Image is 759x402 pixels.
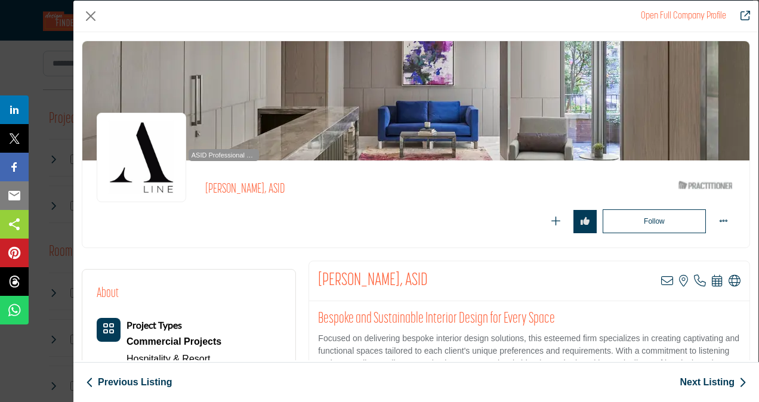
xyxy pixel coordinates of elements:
button: Category Icon [97,318,121,342]
a: Commercial Projects [126,333,221,351]
a: Redirect to amanda-thompson [732,9,750,23]
a: Previous Listing [86,375,172,389]
button: Redirect to login page [544,210,567,233]
button: More Options [712,210,735,233]
img: ASID Qualified Practitioners [678,178,732,193]
img: amanda-thompson logo [97,113,186,202]
span: ASID Professional Practitioner [191,150,257,160]
a: Redirect to amanda-thompson [641,11,726,21]
button: Redirect to login [603,209,706,233]
button: Close [82,7,100,25]
b: Project Types [126,319,182,330]
a: Hospitality & Resort [126,354,211,364]
h2: About [97,284,119,304]
h2: Bespoke and Sustainable Interior Design for Every Space [318,310,741,328]
a: Project Types [126,320,182,330]
h2: Amanda Thompson, ASID [318,270,428,292]
div: Involve the design, construction, or renovation of spaces used for business purposes such as offi... [126,333,221,351]
h2: [PERSON_NAME], ASID [205,182,533,197]
button: Redirect to login page [573,210,597,233]
a: Next Listing [680,375,746,389]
